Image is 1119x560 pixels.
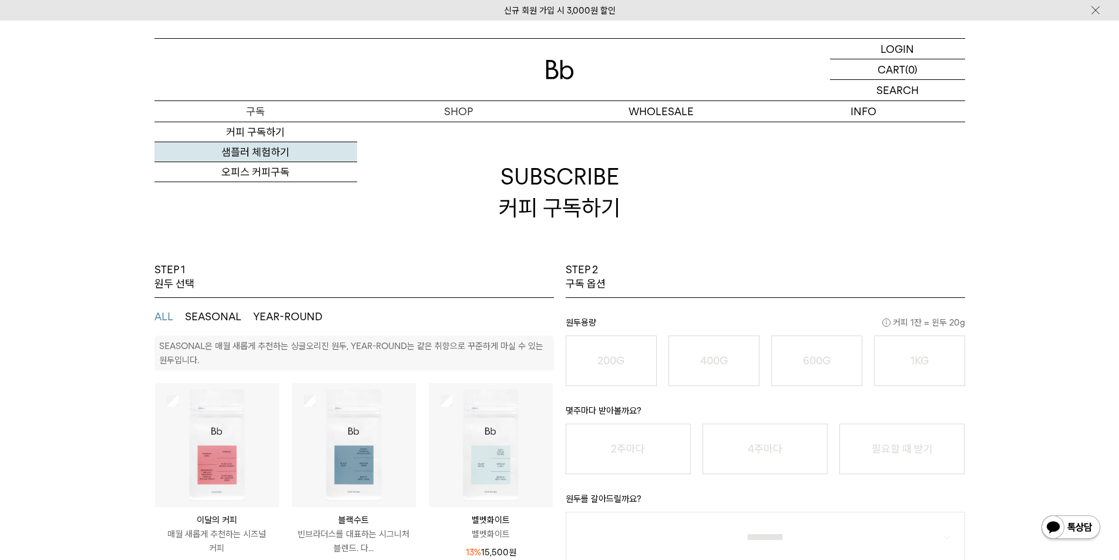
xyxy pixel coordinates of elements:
p: 벨벳화이트 [429,513,553,527]
p: 몇주마다 받아볼까요? [566,404,965,424]
a: 오피스 커피구독 [154,162,357,182]
p: LOGIN [881,39,914,59]
p: 원두를 갈아드릴까요? [566,492,965,512]
a: SHOP [357,101,560,122]
img: 상품이미지 [429,383,553,507]
button: 400G [668,336,760,386]
button: SEASONAL [185,310,241,324]
o: 600G [803,354,831,367]
a: 샘플러 체험하기 [154,142,357,162]
button: 1KG [874,336,965,386]
button: YEAR-ROUND [253,310,322,324]
p: CART [878,59,905,79]
span: 13% [466,547,481,558]
button: 200G [566,336,657,386]
h2: SUBSCRIBE 커피 구독하기 [154,122,965,263]
span: 원 [509,547,516,558]
a: CART (0) [830,59,965,80]
img: 로고 [546,60,574,79]
p: 15,500 [466,545,516,559]
p: STEP 1 원두 선택 [154,263,194,291]
o: 200G [597,354,624,367]
p: 블랙수트 [292,513,416,527]
img: 상품이미지 [155,383,279,507]
p: INFO [762,101,965,122]
img: 카카오톡 채널 1:1 채팅 버튼 [1040,514,1101,542]
o: 1KG [910,354,929,367]
p: (0) [905,59,918,79]
o: 400G [700,354,728,367]
p: 벨벳화이트 [429,527,553,541]
a: 신규 회원 가입 시 3,000원 할인 [504,5,616,16]
p: SEASONAL은 매월 새롭게 추천하는 싱글오리진 원두, YEAR-ROUND는 같은 취향으로 꾸준하게 마실 수 있는 원두입니다. [159,341,543,365]
img: 상품이미지 [292,383,416,507]
p: SEARCH [876,80,919,100]
button: 2주마다 [566,424,691,474]
button: 필요할 때 받기 [839,424,965,474]
p: 빈브라더스를 대표하는 시그니처 블렌드. 다... [292,527,416,555]
p: WHOLESALE [560,101,762,122]
span: 커피 1잔 = 윈두 20g [882,316,965,330]
button: ALL [154,310,173,324]
button: 600G [771,336,862,386]
p: 이달의 커피 [155,513,279,527]
a: 커피 구독하기 [154,122,357,142]
p: STEP 2 구독 옵션 [566,263,606,291]
p: 매월 새롭게 추천하는 시즈널 커피 [155,527,279,555]
a: LOGIN [830,39,965,59]
p: 원두용량 [566,316,965,336]
a: 구독 [154,101,357,122]
button: 4주마다 [703,424,828,474]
